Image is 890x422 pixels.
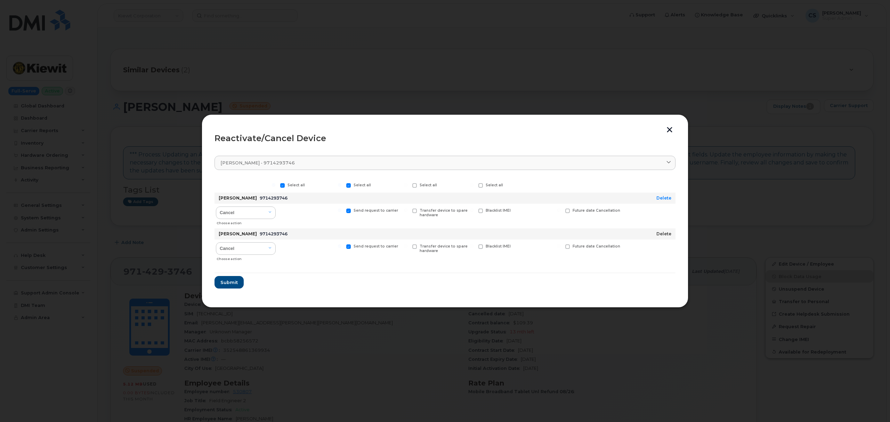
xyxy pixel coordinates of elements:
span: 9714293746 [260,231,288,236]
input: Select all [338,183,341,187]
div: Reactivate/Cancel Device [215,134,675,143]
input: Send request to carrier [338,244,341,248]
input: Select all [470,183,474,187]
a: [PERSON_NAME] - 9714293746 [215,156,675,170]
input: Transfer device to spare hardware [404,209,407,212]
span: [PERSON_NAME] - 9714293746 [220,160,295,166]
iframe: Messenger Launcher [860,392,885,417]
span: Select all [288,183,305,187]
span: Transfer device to spare hardware [420,208,468,217]
div: Choose action [217,253,276,262]
input: Select all [272,183,275,187]
span: Select all [420,183,437,187]
span: Blacklist IMEI [486,208,511,213]
span: 9714293746 [260,195,288,201]
input: Transfer device to spare hardware [404,244,407,248]
span: Blacklist IMEI [486,244,511,249]
input: Send request to carrier [338,209,341,212]
strong: [PERSON_NAME] [219,195,257,201]
input: Future date Cancellation [557,244,560,248]
span: Select all [486,183,503,187]
span: Transfer device to spare hardware [420,244,468,253]
input: Blacklist IMEI [470,244,474,248]
input: Blacklist IMEI [470,209,474,212]
span: Submit [220,279,238,286]
span: Future date Cancellation [573,208,620,213]
span: Select all [354,183,371,187]
a: Delete [656,195,671,201]
button: Submit [215,276,244,289]
strong: [PERSON_NAME] [219,231,257,236]
span: Send request to carrier [354,208,398,213]
input: Future date Cancellation [557,209,560,212]
div: Choose action [217,218,276,226]
a: Delete [656,231,671,236]
span: Send request to carrier [354,244,398,249]
span: Future date Cancellation [573,244,620,249]
input: Select all [404,183,407,187]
